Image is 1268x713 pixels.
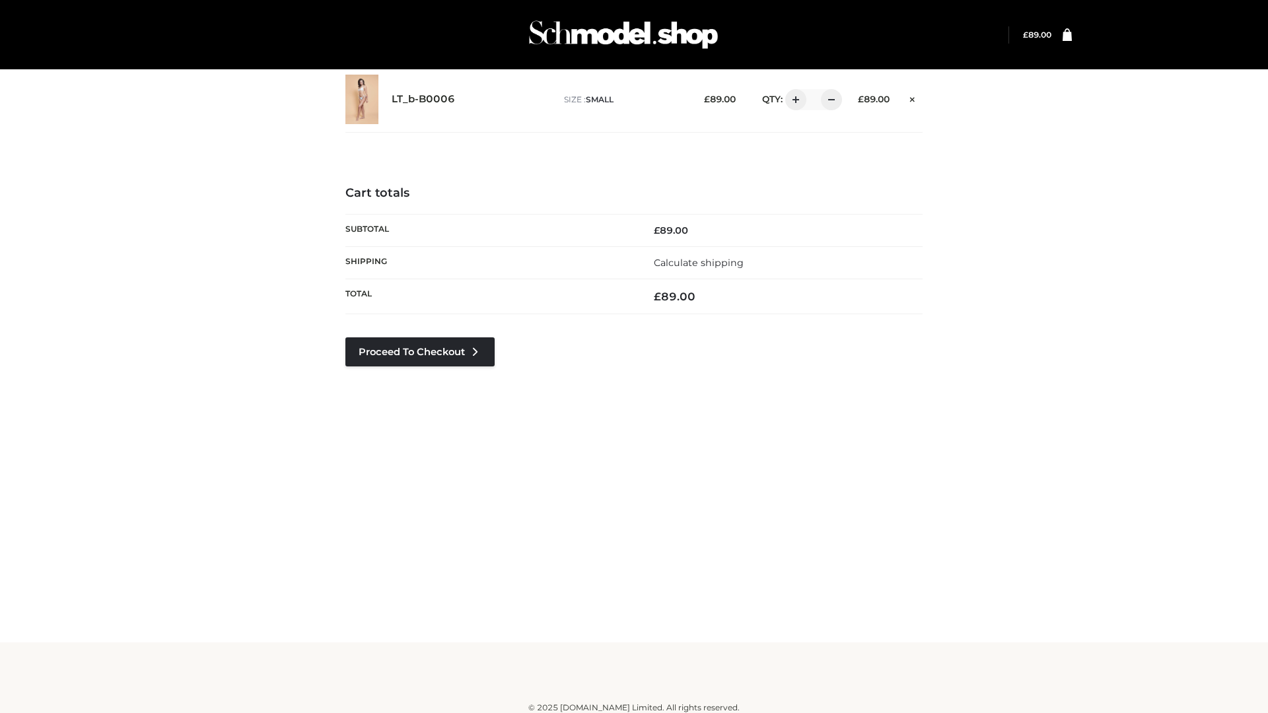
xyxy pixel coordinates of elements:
img: Schmodel Admin 964 [524,9,722,61]
a: Remove this item [903,89,923,106]
bdi: 89.00 [654,290,695,303]
span: £ [704,94,710,104]
span: £ [654,224,660,236]
bdi: 89.00 [858,94,890,104]
a: LT_b-B0006 [392,93,455,106]
a: £89.00 [1023,30,1051,40]
p: size : [564,94,684,106]
th: Shipping [345,246,634,279]
bdi: 89.00 [654,224,688,236]
span: SMALL [586,94,614,104]
bdi: 89.00 [704,94,736,104]
a: Calculate shipping [654,257,744,269]
bdi: 89.00 [1023,30,1051,40]
h4: Cart totals [345,186,923,201]
th: Subtotal [345,214,634,246]
th: Total [345,279,634,314]
a: Proceed to Checkout [345,337,495,366]
img: LT_b-B0006 - SMALL [345,75,378,124]
span: £ [1023,30,1028,40]
div: QTY: [749,89,837,110]
span: £ [654,290,661,303]
span: £ [858,94,864,104]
